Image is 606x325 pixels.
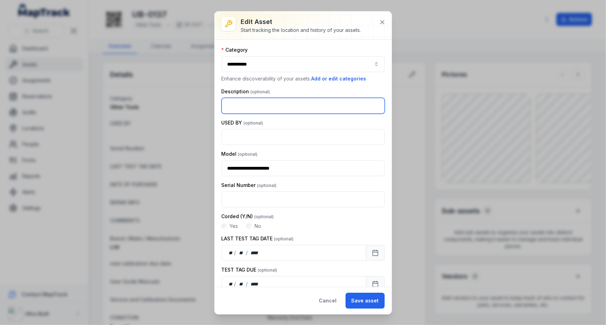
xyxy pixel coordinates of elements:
label: Description [222,88,270,95]
div: month, [236,281,246,288]
div: / [246,281,248,288]
label: Yes [230,223,238,230]
div: day, [227,281,234,288]
div: Start tracking the location and history of your assets. [241,27,361,34]
div: year, [248,281,261,288]
label: Serial Number [222,182,277,189]
label: TEST TAG DUE [222,266,277,273]
div: day, [227,249,234,256]
button: Calendar [366,276,385,292]
label: LAST TEST TAG DATE [222,235,294,242]
p: Enhance discoverability of your assets. [222,75,385,83]
h3: Edit asset [241,17,361,27]
label: USED BY [222,119,263,126]
div: month, [236,249,246,256]
div: / [246,249,248,256]
button: Save asset [346,293,385,309]
label: Model [222,151,258,157]
button: Cancel [313,293,343,309]
div: / [234,281,236,288]
div: / [234,249,236,256]
label: No [255,223,261,230]
button: Add or edit categories [311,75,367,83]
label: Category [222,46,248,53]
button: Calendar [366,245,385,261]
label: Corded (Y/N) [222,213,274,220]
div: year, [248,249,261,256]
